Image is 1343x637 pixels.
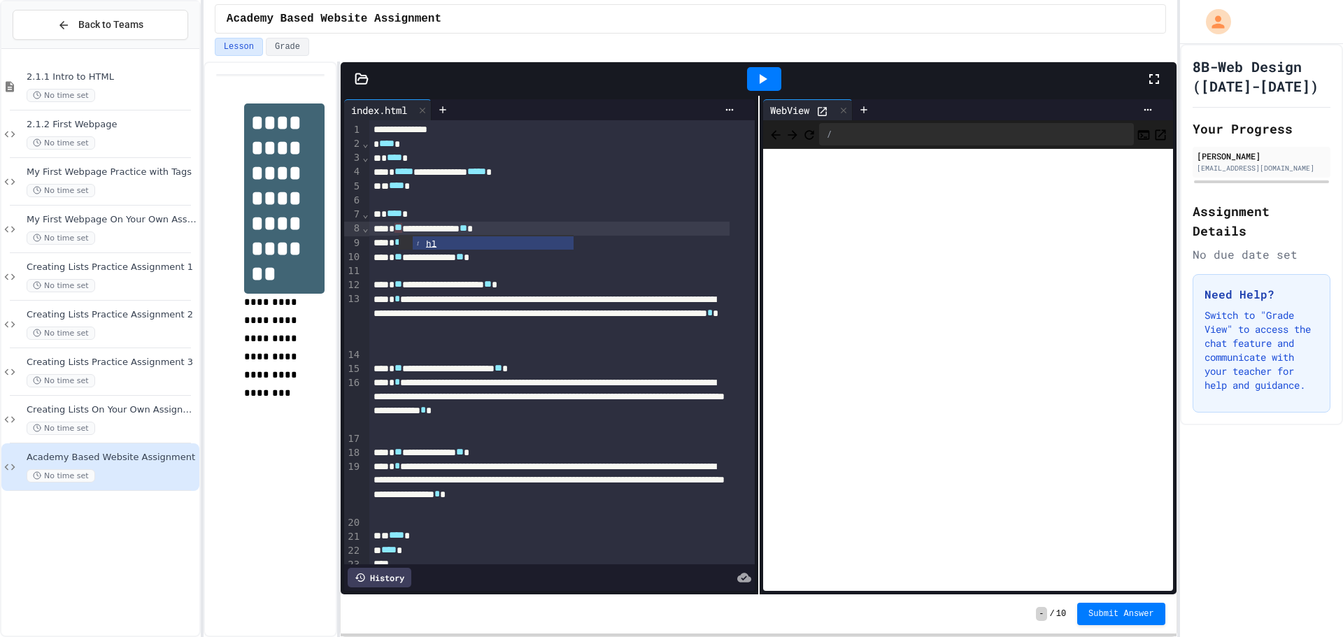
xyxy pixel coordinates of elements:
[344,376,362,432] div: 16
[344,530,362,544] div: 21
[344,103,414,117] div: index.html
[27,452,197,464] span: Academy Based Website Assignment
[27,231,95,245] span: No time set
[266,38,309,56] button: Grade
[27,357,197,368] span: Creating Lists Practice Assignment 3
[13,10,188,40] button: Back to Teams
[344,558,362,572] div: 23
[27,422,95,435] span: No time set
[1137,126,1151,143] button: Console
[1197,150,1326,162] div: [PERSON_NAME]
[27,71,197,83] span: 2.1.1 Intro to HTML
[344,222,362,236] div: 8
[1036,607,1046,621] span: -
[1153,126,1167,143] button: Open in new tab
[344,99,432,120] div: index.html
[27,89,95,102] span: No time set
[344,348,362,362] div: 14
[344,250,362,264] div: 10
[344,151,362,165] div: 3
[344,194,362,208] div: 6
[344,446,362,460] div: 18
[27,469,95,482] span: No time set
[27,374,95,387] span: No time set
[344,236,362,250] div: 9
[1193,201,1330,241] h2: Assignment Details
[344,208,362,222] div: 7
[78,17,143,32] span: Back to Teams
[362,138,369,149] span: Fold line
[362,208,369,220] span: Fold line
[769,125,783,143] span: Back
[27,184,95,197] span: No time set
[344,432,362,446] div: 17
[1056,608,1066,620] span: 10
[1050,608,1055,620] span: /
[1077,603,1165,625] button: Submit Answer
[362,222,369,234] span: Fold line
[344,516,362,530] div: 20
[344,544,362,558] div: 22
[215,38,263,56] button: Lesson
[1197,163,1326,173] div: [EMAIL_ADDRESS][DOMAIN_NAME]
[1193,119,1330,138] h2: Your Progress
[227,10,441,27] span: Academy Based Website Assignment
[344,123,362,137] div: 1
[27,136,95,150] span: No time set
[362,152,369,163] span: Fold line
[27,327,95,340] span: No time set
[763,99,853,120] div: WebView
[344,180,362,194] div: 5
[344,362,362,376] div: 15
[399,235,574,250] ul: Completions
[1088,608,1154,620] span: Submit Answer
[27,166,197,178] span: My First Webpage Practice with Tags
[344,137,362,151] div: 2
[1193,57,1330,96] h1: 8B-Web Design ([DATE]-[DATE])
[802,126,816,143] button: Refresh
[348,568,411,587] div: History
[1205,308,1319,392] p: Switch to "Grade View" to access the chat feature and communicate with your teacher for help and ...
[27,279,95,292] span: No time set
[27,119,197,131] span: 2.1.2 First Webpage
[1191,6,1235,38] div: My Account
[27,404,197,416] span: Creating Lists On Your Own Assignment
[344,165,362,179] div: 4
[426,238,436,248] span: h1
[763,103,816,117] div: WebView
[27,214,197,226] span: My First Webpage On Your Own Asssignment
[344,278,362,292] div: 12
[344,292,362,348] div: 13
[1205,286,1319,303] h3: Need Help?
[786,125,800,143] span: Forward
[27,262,197,273] span: Creating Lists Practice Assignment 1
[27,309,197,321] span: Creating Lists Practice Assignment 2
[819,123,1134,145] div: /
[344,264,362,278] div: 11
[763,149,1173,592] iframe: Web Preview
[344,460,362,516] div: 19
[1193,246,1330,263] div: No due date set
